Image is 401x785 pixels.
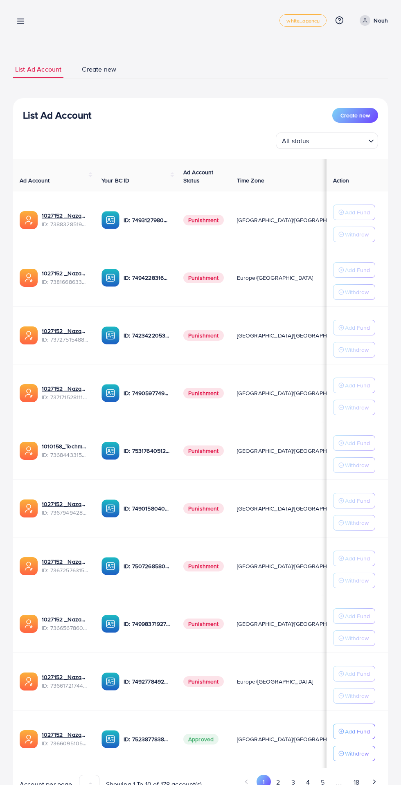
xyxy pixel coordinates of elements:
input: Search for option [312,133,365,147]
div: <span class='underline'>1027152 _Nazaagency_019</span></br>7388328519014645761 [42,211,88,228]
div: Search for option [276,133,378,149]
p: Withdraw [345,518,369,528]
p: Add Fund [345,207,370,217]
span: [GEOGRAPHIC_DATA]/[GEOGRAPHIC_DATA] [237,504,351,513]
div: <span class='underline'>1027152 _Nazaagency_007</span></br>7372751548805726224 [42,327,88,344]
p: ID: 7423422053648285697 [124,331,170,340]
span: Europe/[GEOGRAPHIC_DATA] [237,274,313,282]
a: 1027152 _Nazaagency_003 [42,500,88,508]
p: ID: 7531764051207716871 [124,446,170,456]
img: ic-ads-acc.e4c84228.svg [20,615,38,633]
a: 1010158_Techmanistan pk acc_1715599413927 [42,442,88,450]
img: ic-ads-acc.e4c84228.svg [20,269,38,287]
span: ID: 7366095105679261697 [42,739,88,747]
h3: List Ad Account [23,109,91,121]
span: List Ad Account [15,65,61,74]
a: 1027152 _Nazaagency_016 [42,558,88,566]
p: Withdraw [345,229,369,239]
span: Ad Account Status [183,168,214,184]
div: <span class='underline'>1027152 _Nazaagency_006</span></br>7366095105679261697 [42,731,88,747]
div: <span class='underline'>1027152 _Nazaagency_0051</span></br>7366567860828749825 [42,615,88,632]
p: ID: 7507268580682137618 [124,561,170,571]
p: ID: 7523877838957576209 [124,734,170,744]
img: ic-ba-acc.ded83a64.svg [101,442,119,460]
a: Nouh [356,15,388,26]
span: Action [333,176,349,184]
p: Withdraw [345,345,369,355]
span: Create new [82,65,116,74]
span: [GEOGRAPHIC_DATA]/[GEOGRAPHIC_DATA] [237,562,351,570]
img: ic-ba-acc.ded83a64.svg [101,211,119,229]
span: ID: 7366567860828749825 [42,624,88,632]
img: ic-ads-acc.e4c84228.svg [20,211,38,229]
div: <span class='underline'>1027152 _Nazaagency_018</span></br>7366172174454882305 [42,673,88,690]
a: 1027152 _Nazaagency_0051 [42,615,88,623]
p: Withdraw [345,749,369,758]
button: Withdraw [333,515,375,531]
span: ID: 7372751548805726224 [42,335,88,344]
span: ID: 7381668633665093648 [42,278,88,286]
span: [GEOGRAPHIC_DATA]/[GEOGRAPHIC_DATA] [237,447,351,455]
button: Add Fund [333,205,375,220]
p: Withdraw [345,287,369,297]
a: 1027152 _Nazaagency_018 [42,673,88,681]
span: Punishment [183,272,224,283]
span: Punishment [183,445,224,456]
button: Add Fund [333,493,375,508]
p: ID: 7490597749134508040 [124,388,170,398]
img: ic-ads-acc.e4c84228.svg [20,442,38,460]
img: ic-ba-acc.ded83a64.svg [101,269,119,287]
span: Create new [340,111,370,119]
p: Withdraw [345,633,369,643]
img: ic-ads-acc.e4c84228.svg [20,499,38,517]
p: ID: 7499837192777400321 [124,619,170,629]
p: Withdraw [345,460,369,470]
span: ID: 7371715281112170513 [42,393,88,401]
p: Add Fund [345,727,370,736]
p: Add Fund [345,669,370,679]
button: Add Fund [333,435,375,451]
img: ic-ads-acc.e4c84228.svg [20,673,38,691]
p: Withdraw [345,691,369,701]
button: Withdraw [333,284,375,300]
button: Add Fund [333,551,375,566]
span: Ad Account [20,176,50,184]
button: Create new [332,108,378,123]
button: Add Fund [333,666,375,682]
span: Punishment [183,561,224,571]
span: ID: 7388328519014645761 [42,220,88,228]
button: Withdraw [333,457,375,473]
div: <span class='underline'>1027152 _Nazaagency_04</span></br>7371715281112170513 [42,385,88,401]
button: Withdraw [333,573,375,588]
button: Withdraw [333,688,375,704]
span: Punishment [183,676,224,687]
span: ID: 7367257631523782657 [42,566,88,574]
p: ID: 7493127980932333584 [124,215,170,225]
span: [GEOGRAPHIC_DATA]/[GEOGRAPHIC_DATA] [237,389,351,397]
div: <span class='underline'>1010158_Techmanistan pk acc_1715599413927</span></br>7368443315504726017 [42,442,88,459]
button: Add Fund [333,724,375,739]
p: Add Fund [345,323,370,333]
div: <span class='underline'>1027152 _Nazaagency_016</span></br>7367257631523782657 [42,558,88,574]
span: Punishment [183,215,224,225]
p: ID: 7494228316518858759 [124,273,170,283]
span: [GEOGRAPHIC_DATA]/[GEOGRAPHIC_DATA] [237,620,351,628]
button: Withdraw [333,227,375,242]
span: Punishment [183,330,224,341]
p: ID: 7492778492849930241 [124,677,170,686]
div: <span class='underline'>1027152 _Nazaagency_003</span></br>7367949428067450896 [42,500,88,517]
button: Withdraw [333,746,375,761]
p: Add Fund [345,380,370,390]
a: white_agency [279,14,327,27]
span: Punishment [183,503,224,514]
button: Add Fund [333,608,375,624]
img: ic-ba-acc.ded83a64.svg [101,384,119,402]
button: Add Fund [333,320,375,335]
img: ic-ba-acc.ded83a64.svg [101,730,119,748]
a: 1027152 _Nazaagency_006 [42,731,88,739]
span: Europe/[GEOGRAPHIC_DATA] [237,677,313,686]
p: Add Fund [345,496,370,506]
span: All status [280,135,311,147]
img: ic-ads-acc.e4c84228.svg [20,326,38,344]
span: [GEOGRAPHIC_DATA]/[GEOGRAPHIC_DATA] [237,216,351,224]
